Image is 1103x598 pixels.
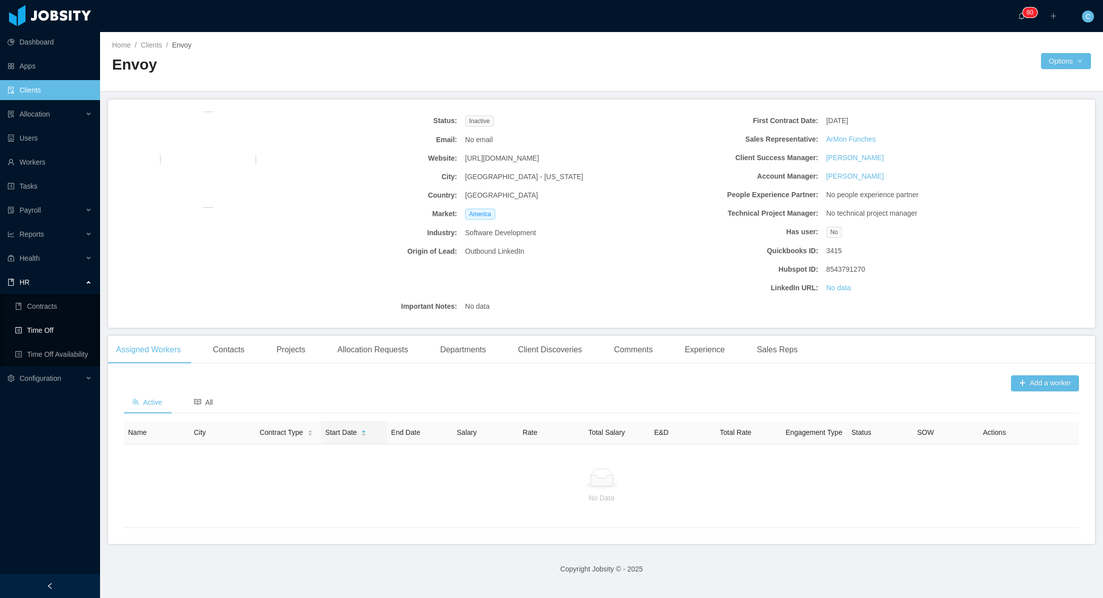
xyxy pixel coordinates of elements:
[646,208,818,219] b: Technical Project Manager:
[465,301,490,312] span: No data
[285,153,457,164] b: Website:
[465,246,524,257] span: Outbound LinkedIn
[361,428,367,431] i: icon: caret-up
[20,110,50,118] span: Allocation
[285,228,457,238] b: Industry:
[132,398,139,405] i: icon: team
[112,41,131,49] a: Home
[646,190,818,200] b: People Experience Partner:
[361,428,367,435] div: Sort
[132,492,1071,503] p: No Data
[465,135,493,145] span: No email
[128,428,147,436] span: Name
[8,255,15,262] i: icon: medicine-box
[20,230,44,238] span: Reports
[20,278,30,286] span: HR
[285,116,457,126] b: Status:
[205,336,253,364] div: Contacts
[194,398,201,405] i: icon: read
[8,152,92,172] a: icon: userWorkers
[432,336,494,364] div: Departments
[361,432,367,435] i: icon: caret-down
[141,41,162,49] a: Clients
[172,41,192,49] span: Envoy
[826,246,842,256] span: 3415
[465,116,494,127] span: Inactive
[826,134,876,145] a: ArMon Funches
[194,398,213,406] span: All
[1018,13,1025,20] i: icon: bell
[135,41,137,49] span: /
[822,186,1003,204] div: No people experience partner
[822,204,1003,223] div: No technical project manager
[826,283,851,293] a: No data
[465,153,539,164] span: [URL][DOMAIN_NAME]
[285,190,457,201] b: Country:
[285,135,457,145] b: Email:
[523,428,538,436] span: Rate
[325,427,357,438] span: Start Date
[285,301,457,312] b: Important Notes:
[749,336,806,364] div: Sales Reps
[1085,11,1090,23] span: C
[15,320,92,340] a: icon: profileTime Off
[160,112,256,208] img: a11ba3f0-27e8-11ed-bc80-27c854a0b5f6_630d3b691d451-400w.png
[677,336,733,364] div: Experience
[1011,375,1079,391] button: icon: plusAdd a worker
[166,41,168,49] span: /
[20,374,61,382] span: Configuration
[391,428,420,436] span: End Date
[8,207,15,214] i: icon: file-protect
[465,228,536,238] span: Software Development
[8,32,92,52] a: icon: pie-chartDashboard
[646,116,818,126] b: First Contract Date:
[822,112,1003,130] div: [DATE]
[786,428,842,436] span: Engagement Type
[457,428,477,436] span: Salary
[510,336,590,364] div: Client Discoveries
[606,336,661,364] div: Comments
[646,283,818,293] b: LinkedIn URL:
[646,153,818,163] b: Client Success Manager:
[269,336,314,364] div: Projects
[983,428,1006,436] span: Actions
[15,296,92,316] a: icon: bookContracts
[646,264,818,275] b: Hubspot ID:
[108,336,189,364] div: Assigned Workers
[285,246,457,257] b: Origin of Lead:
[307,428,313,435] div: Sort
[646,227,818,237] b: Has user:
[307,428,313,431] i: icon: caret-up
[132,398,162,406] span: Active
[826,153,884,163] a: [PERSON_NAME]
[1026,8,1030,18] p: 8
[15,344,92,364] a: icon: profileTime Off Availability
[8,80,92,100] a: icon: auditClients
[307,432,313,435] i: icon: caret-down
[20,254,40,262] span: Health
[285,172,457,182] b: City:
[646,246,818,256] b: Quickbooks ID:
[1050,13,1057,20] i: icon: plus
[1030,8,1033,18] p: 0
[194,428,206,436] span: City
[8,279,15,286] i: icon: book
[100,552,1103,586] footer: Copyright Jobsity © - 2025
[826,264,865,275] span: 8543791270
[588,428,625,436] span: Total Salary
[465,172,583,182] span: [GEOGRAPHIC_DATA] - [US_STATE]
[826,227,842,238] span: No
[917,428,933,436] span: SOW
[8,111,15,118] i: icon: solution
[8,231,15,238] i: icon: line-chart
[285,209,457,219] b: Market:
[465,190,538,201] span: [GEOGRAPHIC_DATA]
[654,428,669,436] span: E&D
[8,56,92,76] a: icon: appstoreApps
[465,209,495,220] span: America
[826,171,884,182] a: [PERSON_NAME]
[646,134,818,145] b: Sales Representative:
[646,171,818,182] b: Account Manager:
[20,206,41,214] span: Payroll
[260,427,303,438] span: Contract Type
